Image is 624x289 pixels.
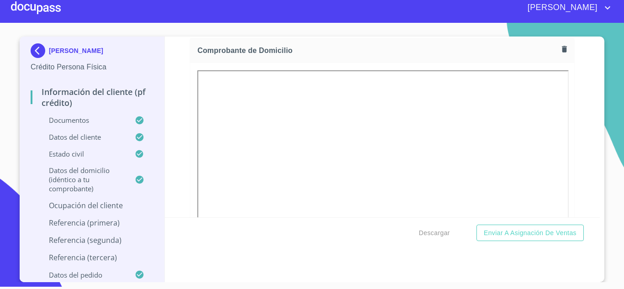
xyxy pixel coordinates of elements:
p: Referencia (segunda) [31,235,153,245]
p: Información del cliente (PF crédito) [31,86,153,108]
button: account of current user [521,0,613,15]
p: Ocupación del Cliente [31,200,153,210]
p: Crédito Persona Física [31,62,153,73]
span: [PERSON_NAME] [521,0,602,15]
button: Descargar [415,225,454,242]
p: Referencia (primera) [31,218,153,228]
span: Enviar a Asignación de Ventas [484,227,576,239]
img: Docupass spot blue [31,43,49,58]
p: [PERSON_NAME] [49,47,103,54]
p: Datos del pedido [31,270,135,279]
p: Estado Civil [31,149,135,158]
p: Documentos [31,116,135,125]
span: Descargar [419,227,450,239]
button: Enviar a Asignación de Ventas [476,225,584,242]
div: [PERSON_NAME] [31,43,153,62]
p: Datos del domicilio (idéntico a tu comprobante) [31,166,135,193]
span: Comprobante de Domicilio [197,46,558,55]
p: Datos del cliente [31,132,135,142]
p: Referencia (tercera) [31,252,153,263]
